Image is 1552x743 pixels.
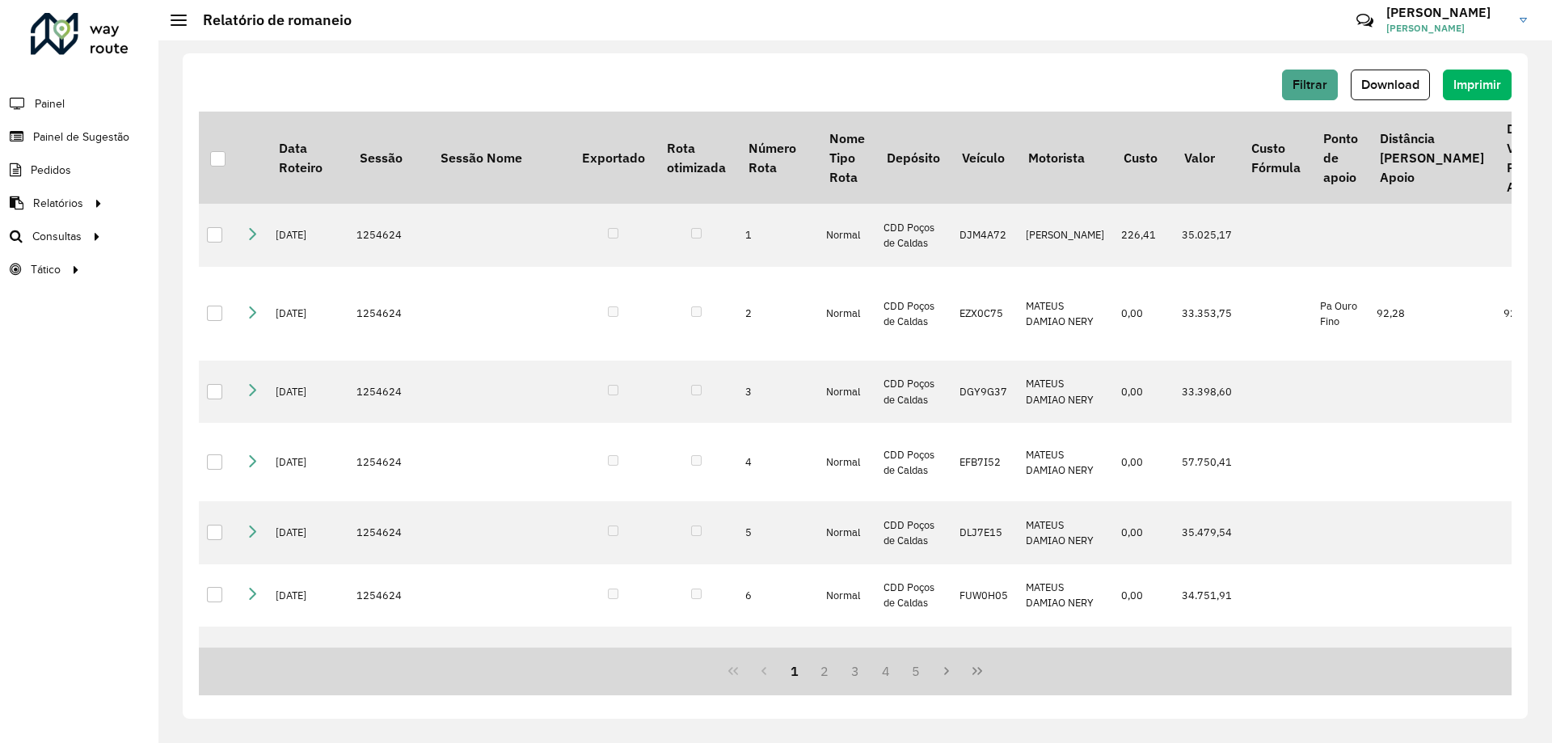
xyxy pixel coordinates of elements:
[1293,78,1327,91] span: Filtrar
[187,11,352,29] h2: Relatório de romaneio
[1443,70,1512,100] button: Imprimir
[268,204,348,267] td: [DATE]
[1347,3,1382,38] a: Contato Rápido
[268,423,348,501] td: [DATE]
[1351,70,1430,100] button: Download
[1174,501,1241,564] td: 35.479,54
[1018,361,1113,424] td: MATEUS DAMIAO NERY
[875,204,951,267] td: CDD Poços de Caldas
[1113,423,1174,501] td: 0,00
[737,501,818,564] td: 5
[268,267,348,361] td: [DATE]
[818,361,875,424] td: Normal
[1174,564,1241,627] td: 34.751,91
[348,204,429,267] td: 1254624
[1018,267,1113,361] td: MATEUS DAMIAO NERY
[1113,627,1174,705] td: 0,00
[348,267,429,361] td: 1254624
[737,361,818,424] td: 3
[1018,112,1113,204] th: Motorista
[1282,70,1338,100] button: Filtrar
[1174,627,1241,705] td: 33.074,13
[737,627,818,705] td: 7
[268,627,348,705] td: [DATE]
[348,564,429,627] td: 1254624
[1361,78,1419,91] span: Download
[1386,5,1508,20] h3: [PERSON_NAME]
[951,423,1018,501] td: EFB7I52
[818,564,875,627] td: Normal
[871,656,901,686] button: 4
[1113,361,1174,424] td: 0,00
[809,656,840,686] button: 2
[875,564,951,627] td: CDD Poços de Caldas
[1018,204,1113,267] td: [PERSON_NAME]
[348,112,429,204] th: Sessão
[951,501,1018,564] td: DLJ7E15
[951,204,1018,267] td: DJM4A72
[951,267,1018,361] td: EZX0C75
[1241,112,1312,204] th: Custo Fórmula
[737,564,818,627] td: 6
[429,112,571,204] th: Sessão Nome
[875,423,951,501] td: CDD Poços de Caldas
[348,627,429,705] td: 1254624
[1174,361,1241,424] td: 33.398,60
[1018,423,1113,501] td: MATEUS DAMIAO NERY
[818,112,875,204] th: Nome Tipo Rota
[571,112,656,204] th: Exportado
[1312,267,1369,361] td: Pa Ouro Fino
[901,656,932,686] button: 5
[1113,204,1174,267] td: 226,41
[33,129,129,146] span: Painel de Sugestão
[951,564,1018,627] td: FUW0H05
[268,361,348,424] td: [DATE]
[1174,204,1241,267] td: 35.025,17
[348,423,429,501] td: 1254624
[656,112,736,204] th: Rota otimizada
[840,656,871,686] button: 3
[818,267,875,361] td: Normal
[779,656,810,686] button: 1
[737,204,818,267] td: 1
[1174,267,1241,361] td: 33.353,75
[268,112,348,204] th: Data Roteiro
[31,261,61,278] span: Tático
[875,267,951,361] td: CDD Poços de Caldas
[875,361,951,424] td: CDD Poços de Caldas
[951,361,1018,424] td: DGY9G37
[931,656,962,686] button: Next Page
[32,228,82,245] span: Consultas
[962,656,993,686] button: Last Page
[268,501,348,564] td: [DATE]
[1369,267,1495,361] td: 92,28
[35,95,65,112] span: Painel
[268,564,348,627] td: [DATE]
[1018,564,1113,627] td: MATEUS DAMIAO NERY
[737,112,818,204] th: Número Rota
[875,112,951,204] th: Depósito
[31,162,71,179] span: Pedidos
[875,627,951,705] td: CDD Poços de Caldas
[348,361,429,424] td: 1254624
[1113,267,1174,361] td: 0,00
[1018,501,1113,564] td: MATEUS DAMIAO NERY
[818,423,875,501] td: Normal
[1174,112,1241,204] th: Valor
[1386,21,1508,36] span: [PERSON_NAME]
[1174,423,1241,501] td: 57.750,41
[1018,627,1113,705] td: MATEUS DAMIAO NERY
[951,112,1018,204] th: Veículo
[737,267,818,361] td: 2
[1453,78,1501,91] span: Imprimir
[737,423,818,501] td: 4
[348,501,429,564] td: 1254624
[818,501,875,564] td: Normal
[818,204,875,267] td: Normal
[1113,112,1174,204] th: Custo
[1369,112,1495,204] th: Distância [PERSON_NAME] Apoio
[875,501,951,564] td: CDD Poços de Caldas
[1113,564,1174,627] td: 0,00
[951,627,1018,705] td: GHT1B96
[1312,112,1369,204] th: Ponto de apoio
